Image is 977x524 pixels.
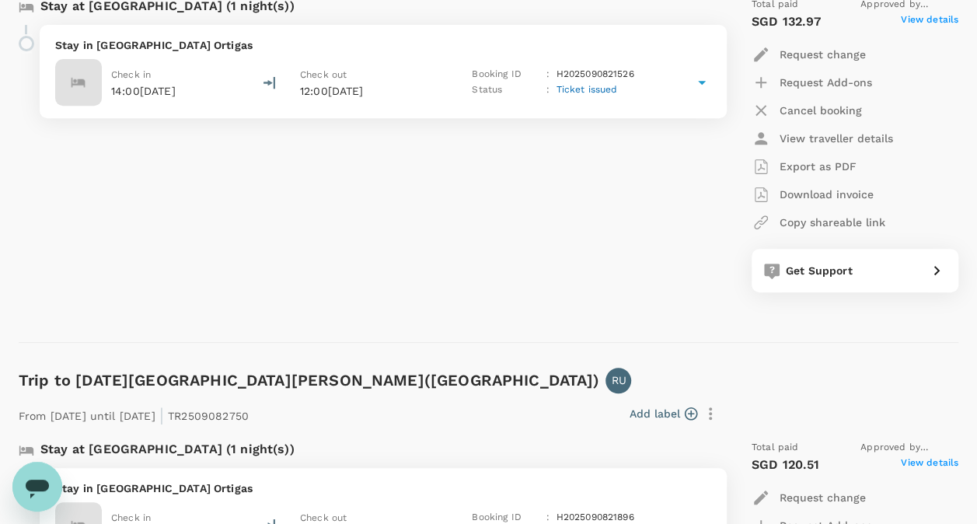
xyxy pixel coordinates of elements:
p: Status [472,82,540,98]
p: SGD 132.97 [752,12,822,31]
span: View details [901,12,958,31]
span: Check out [300,512,347,523]
p: 12:00[DATE] [300,83,448,99]
button: Export as PDF [752,152,857,180]
p: H2025090821526 [556,67,633,82]
button: Copy shareable link [752,208,885,236]
span: Check in [111,69,151,80]
p: Request Add-ons [780,75,872,90]
button: Request change [752,40,866,68]
p: View traveller details [780,131,893,146]
span: Check in [111,512,151,523]
p: : [546,82,550,98]
span: | [159,404,164,426]
button: Add label [630,406,697,421]
p: Stay in [GEOGRAPHIC_DATA] Ortigas [55,37,711,53]
p: Export as PDF [780,159,857,174]
span: Get Support [786,264,853,277]
p: SGD 120.51 [752,456,820,474]
h6: Trip to [DATE][GEOGRAPHIC_DATA][PERSON_NAME]([GEOGRAPHIC_DATA]) [19,368,599,393]
p: 14:00[DATE] [111,83,176,99]
p: Stay at [GEOGRAPHIC_DATA] (1 night(s)) [40,440,295,459]
span: Check out [300,69,347,80]
p: From [DATE] until [DATE] TR2509082750 [19,400,249,428]
p: Cancel booking [780,103,862,118]
iframe: Button to launch messaging window [12,462,62,512]
span: View details [901,456,958,474]
button: View traveller details [752,124,893,152]
span: Ticket issued [556,84,617,95]
p: Download invoice [780,187,874,202]
span: Total paid [752,440,799,456]
span: Approved by [860,440,958,456]
p: Request change [780,47,866,62]
button: Cancel booking [752,96,862,124]
p: Request change [780,490,866,505]
button: Request Add-ons [752,68,872,96]
p: Booking ID [472,67,540,82]
p: Stay in [GEOGRAPHIC_DATA] Ortigas [55,480,711,496]
p: RU [611,372,626,388]
button: Download invoice [752,180,874,208]
p: : [546,67,550,82]
button: Request change [752,484,866,512]
p: Copy shareable link [780,215,885,230]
